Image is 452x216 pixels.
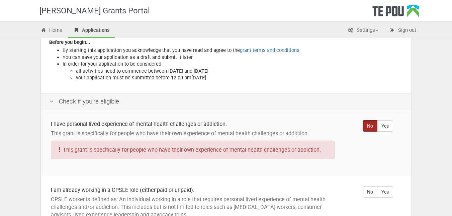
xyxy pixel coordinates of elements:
b: Before you begin... [49,39,90,45]
div: I am already working in a CPSLE role (either paid or unpaid). [51,186,335,194]
a: Home [35,23,68,38]
div: This grant is specifically for people who have their own experience of mental health challenges o... [51,141,335,159]
li: In order for your application to be considered [63,61,403,81]
label: Yes [377,120,393,132]
p: This grant is specifically for people who have their own experience of mental health challenges o... [51,130,335,137]
li: You can save your application as a draft and submit it later [63,54,403,61]
div: Check if you're eligible [41,93,412,110]
a: grant terms and conditions [240,47,299,53]
label: Yes [377,186,393,198]
li: your application must be submitted before 12:00 pm[DATE] [76,74,403,81]
li: all activities need to commence between [DATE] and [DATE] [76,68,403,75]
li: By starting this application you acknowledge that you have read and agree to the [63,47,403,54]
label: No [363,186,377,198]
label: No [363,120,377,132]
a: Applications [68,23,115,38]
a: Sign out [384,23,421,38]
div: Te Pou Logo [372,5,419,21]
div: I have personal lived experience of mental health challenges or addiction. [51,120,335,128]
a: Settings [343,23,383,38]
